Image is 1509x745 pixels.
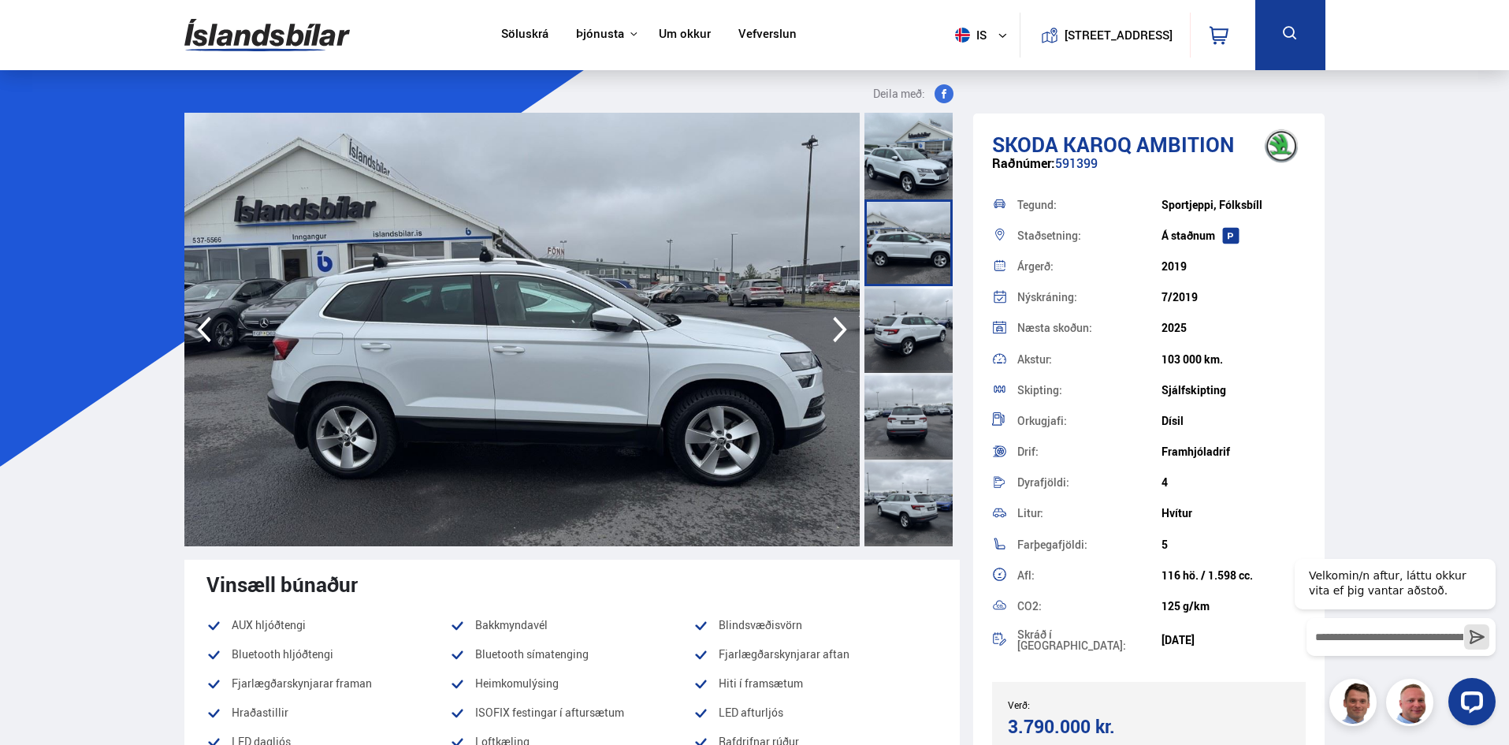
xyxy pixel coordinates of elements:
[1161,199,1306,211] div: Sportjeppi, Fólksbíll
[1017,354,1161,365] div: Akstur:
[1161,229,1306,242] div: Á staðnum
[1017,292,1161,303] div: Nýskráning:
[1161,634,1306,646] div: [DATE]
[659,27,711,43] a: Um okkur
[1008,716,1144,737] div: 3.790.000 kr.
[1161,415,1306,427] div: Dísil
[450,703,693,722] li: ISOFIX festingar í aftursætum
[1161,569,1306,582] div: 116 hö. / 1.598 cc.
[1161,384,1306,397] div: Sjálfskipting
[1017,446,1161,457] div: Drif:
[206,645,450,664] li: Bluetooth hljóðtengi
[206,572,938,596] div: Vinsæll búnaður
[501,27,548,43] a: Söluskrá
[1071,28,1167,42] button: [STREET_ADDRESS]
[450,616,693,635] li: Bakkmyndavél
[1028,13,1181,58] a: [STREET_ADDRESS]
[1017,230,1161,241] div: Staðsetning:
[206,703,450,722] li: Hraðastillir
[1161,507,1306,520] div: Hvítur
[1008,699,1149,710] div: Verð:
[576,27,624,42] button: Þjónusta
[1017,415,1161,427] div: Orkugjafi:
[1161,538,1306,551] div: 5
[873,84,925,103] span: Deila með:
[1017,322,1161,333] div: Næsta skoðun:
[184,113,860,546] img: 3404899.jpeg
[206,616,450,635] li: AUX hljóðtengi
[1017,261,1161,272] div: Árgerð:
[949,28,988,43] span: is
[1017,508,1161,519] div: Litur:
[1017,539,1161,550] div: Farþegafjöldi:
[693,703,937,722] li: LED afturljós
[867,84,960,103] button: Deila með:
[450,674,693,693] li: Heimkomulýsing
[1017,629,1161,651] div: Skráð í [GEOGRAPHIC_DATA]:
[949,12,1020,58] button: is
[955,28,970,43] img: svg+xml;base64,PHN2ZyB4bWxucz0iaHR0cDovL3d3dy53My5vcmcvMjAwMC9zdmciIHdpZHRoPSI1MTIiIGhlaWdodD0iNT...
[992,130,1058,158] span: Skoda
[738,27,797,43] a: Vefverslun
[1161,445,1306,458] div: Framhjóladrif
[1161,260,1306,273] div: 2019
[1250,121,1313,170] img: brand logo
[1017,570,1161,581] div: Afl:
[693,616,937,635] li: Blindsvæðisvörn
[693,674,937,693] li: Hiti í framsætum
[206,674,450,693] li: Fjarlægðarskynjarar framan
[1161,291,1306,304] div: 7/2019
[1017,477,1161,488] div: Dyrafjöldi:
[450,645,693,664] li: Bluetooth símatenging
[1161,600,1306,613] div: 125 g/km
[1017,601,1161,612] div: CO2:
[1063,130,1234,158] span: Karoq AMBITION
[184,9,350,61] img: G0Ugv5HjCgRt.svg
[992,156,1306,187] div: 591399
[992,155,1055,172] span: Raðnúmer:
[1161,476,1306,489] div: 4
[1161,353,1306,366] div: 103 000 km.
[693,645,937,664] li: Fjarlægðarskynjarar aftan
[1017,385,1161,396] div: Skipting:
[1161,322,1306,334] div: 2025
[1017,199,1161,210] div: Tegund:
[1282,530,1502,738] iframe: LiveChat chat widget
